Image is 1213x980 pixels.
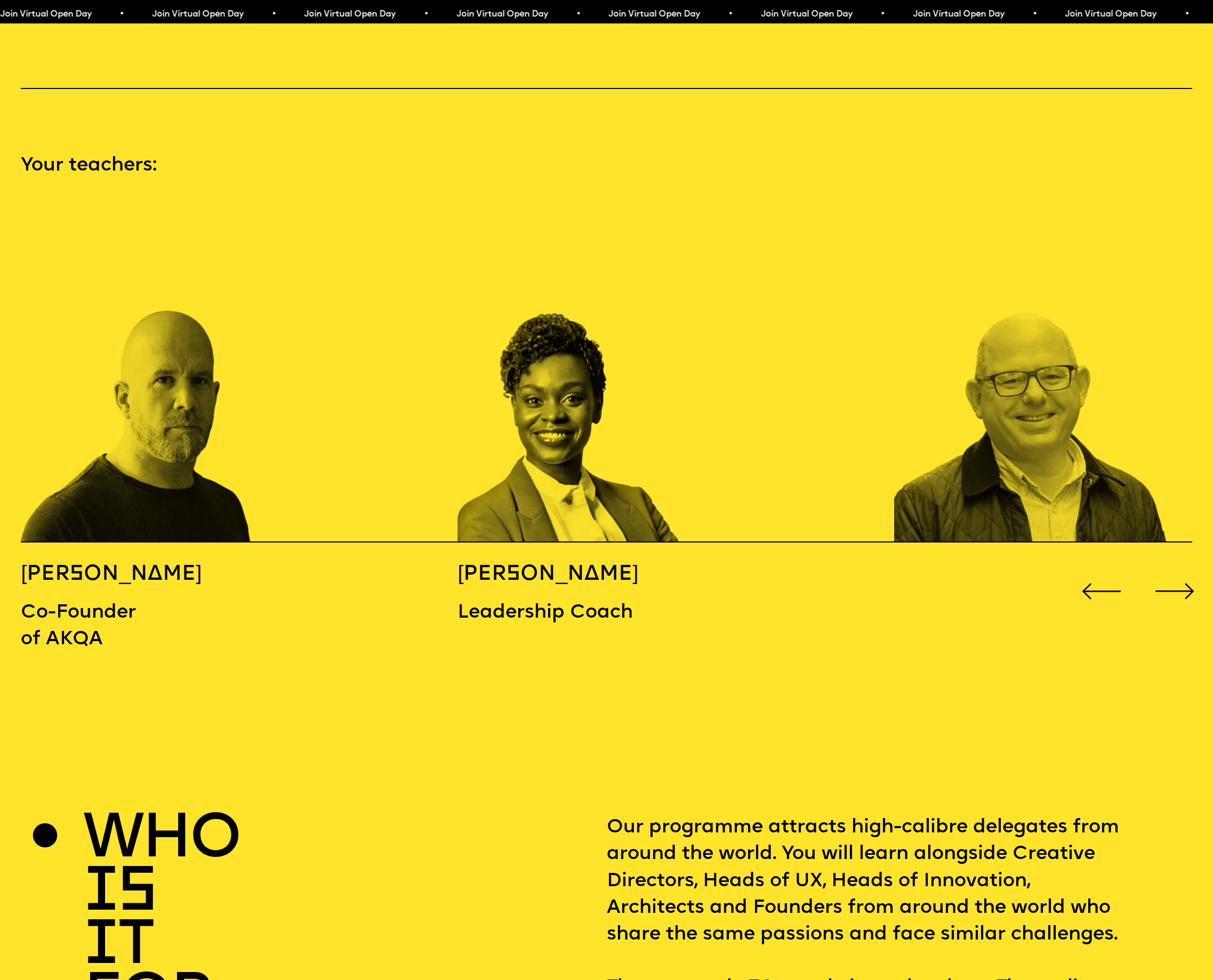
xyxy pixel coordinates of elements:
span: • [119,10,124,19]
h5: [PERSON_NAME] [457,561,676,588]
div: Previous slide [1077,567,1126,615]
span: • [424,10,429,19]
span: • [880,10,885,19]
div: 7 / 16 [21,203,312,542]
p: Your teachers: [21,152,1192,179]
p: Leadership Coach [457,600,676,626]
div: Next slide [1151,567,1199,615]
div: 8 / 16 [457,203,749,542]
span: • [1032,10,1037,19]
span: • [1185,10,1190,19]
p: Co-Founder of AKQA [21,600,239,653]
span: • [576,10,581,19]
span: • [271,10,276,19]
h5: [PERSON_NAME] [21,561,239,588]
span: • [728,10,733,19]
div: 9 / 16 [894,203,1185,542]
